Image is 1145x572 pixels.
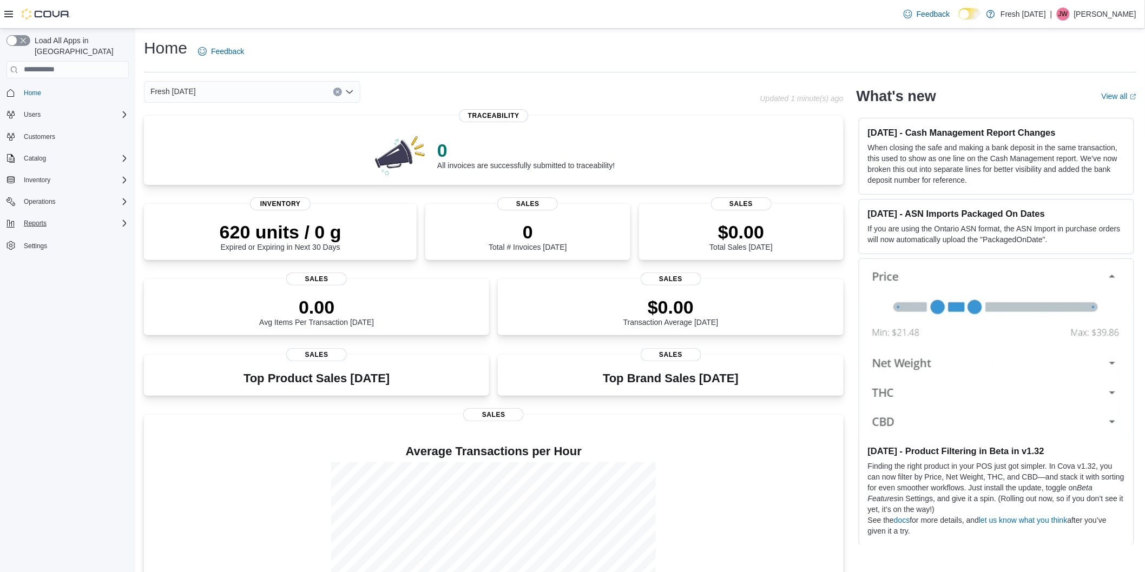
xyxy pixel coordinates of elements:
button: Home [2,85,133,101]
p: 0.00 [259,296,374,318]
h4: Average Transactions per Hour [153,445,835,458]
a: Feedback [194,41,248,62]
span: Customers [24,132,55,141]
button: Operations [2,194,133,209]
p: Updated 1 minute(s) ago [760,94,844,103]
span: Settings [24,242,47,250]
input: Dark Mode [959,8,982,19]
span: Sales [497,197,558,210]
span: Sales [641,272,701,285]
p: [PERSON_NAME] [1074,8,1136,21]
h1: Home [144,37,187,59]
div: Transaction Average [DATE] [623,296,719,327]
button: Inventory [2,172,133,188]
div: Expired or Expiring in Next 30 Days [220,221,341,251]
p: $0.00 [623,296,719,318]
p: If you are using the Ontario ASN format, the ASN Import in purchase orders will now automatically... [868,223,1125,245]
div: Total Sales [DATE] [710,221,773,251]
span: Sales [286,272,347,285]
span: Feedback [211,46,244,57]
button: Reports [19,217,51,230]
span: Home [24,89,41,97]
span: Inventory [250,197,311,210]
span: Catalog [19,152,129,165]
button: Catalog [2,151,133,166]
button: Reports [2,216,133,231]
span: Operations [24,197,56,206]
span: Reports [19,217,129,230]
p: 0 [437,139,615,161]
span: Sales [711,197,772,210]
h3: [DATE] - Product Filtering in Beta in v1.32 [868,445,1125,456]
button: Users [19,108,45,121]
p: When closing the safe and making a bank deposit in the same transaction, this used to show as one... [868,142,1125,185]
div: All invoices are successfully submitted to traceability! [437,139,615,170]
span: Inventory [24,176,50,184]
span: Load All Apps in [GEOGRAPHIC_DATA] [30,35,129,57]
a: Settings [19,240,51,252]
span: Reports [24,219,47,228]
span: JW [1058,8,1068,21]
span: Sales [463,408,524,421]
div: Avg Items Per Transaction [DATE] [259,296,374,327]
span: Operations [19,195,129,208]
h3: [DATE] - Cash Management Report Changes [868,127,1125,138]
span: Settings [19,238,129,252]
h3: Top Brand Sales [DATE] [603,372,739,385]
span: Traceability [459,109,528,122]
p: Finding the right product in your POS just got simpler. In Cova v1.32, you can now filter by Pric... [868,461,1125,515]
a: View allExternal link [1102,92,1136,101]
a: Home [19,87,45,99]
span: Users [24,110,41,119]
button: Clear input [333,88,342,96]
img: Cova [22,9,70,19]
p: 0 [489,221,567,243]
button: Settings [2,237,133,253]
button: Operations [19,195,60,208]
a: Customers [19,130,60,143]
button: Users [2,107,133,122]
h3: [DATE] - ASN Imports Packaged On Dates [868,208,1125,219]
img: 0 [372,133,429,176]
p: See the for more details, and after you’ve given it a try. [868,515,1125,536]
p: $0.00 [710,221,773,243]
div: Joe Wiktorek [1057,8,1070,21]
p: 620 units / 0 g [220,221,341,243]
h2: What's new [857,88,936,105]
a: docs [894,516,910,524]
p: | [1050,8,1052,21]
a: Feedback [899,3,954,25]
span: Fresh [DATE] [150,85,196,98]
button: Customers [2,129,133,144]
button: Open list of options [345,88,354,96]
span: Sales [286,348,347,361]
svg: External link [1130,94,1136,100]
span: Home [19,86,129,99]
p: Fresh [DATE] [1001,8,1046,21]
nav: Complex example [6,81,129,282]
span: Customers [19,130,129,143]
div: Total # Invoices [DATE] [489,221,567,251]
span: Feedback [917,9,950,19]
span: Sales [641,348,701,361]
h3: Top Product Sales [DATE] [244,372,390,385]
button: Catalog [19,152,50,165]
span: Inventory [19,174,129,187]
button: Inventory [19,174,55,187]
span: Catalog [24,154,46,163]
span: Users [19,108,129,121]
a: let us know what you think [979,516,1067,524]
